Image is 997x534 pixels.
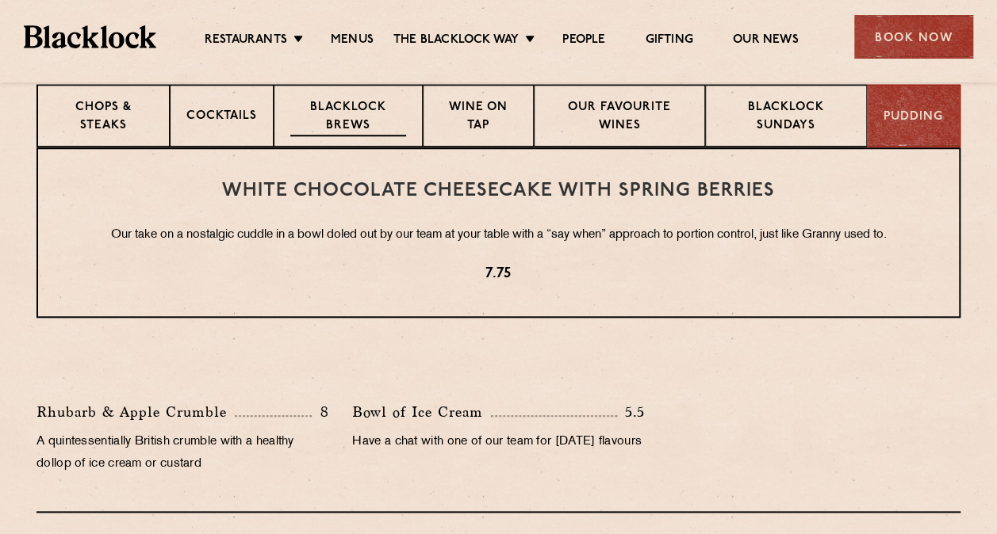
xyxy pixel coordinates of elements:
p: 8 [312,402,328,422]
p: A quintessentially British crumble with a healthy dollop of ice cream or custard [36,431,328,475]
a: Menus [331,32,374,50]
p: Cocktails [186,108,257,128]
a: Restaurants [205,32,287,50]
a: Gifting [645,32,692,50]
p: Blacklock Brews [290,99,406,136]
p: Rhubarb & Apple Crumble [36,401,235,423]
p: Chops & Steaks [54,99,153,136]
p: Have a chat with one of our team for [DATE] flavours [352,431,644,453]
p: Pudding [884,109,943,127]
a: The Blacklock Way [393,32,519,50]
img: BL_Textured_Logo-footer-cropped.svg [24,25,156,48]
p: Our favourite wines [550,99,688,136]
p: Bowl of Ice Cream [352,401,491,423]
a: Our News [733,32,799,50]
a: People [562,32,605,50]
p: Wine on Tap [439,99,517,136]
p: 7.75 [70,264,927,284]
p: 5.5 [617,402,645,422]
h3: White Chocolate Cheesecake with Spring Berries [70,181,927,201]
p: Our take on a nostalgic cuddle in a bowl doled out by our team at your table with a “say when” ap... [70,225,927,246]
p: Blacklock Sundays [722,99,850,136]
div: Book Now [854,15,973,59]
